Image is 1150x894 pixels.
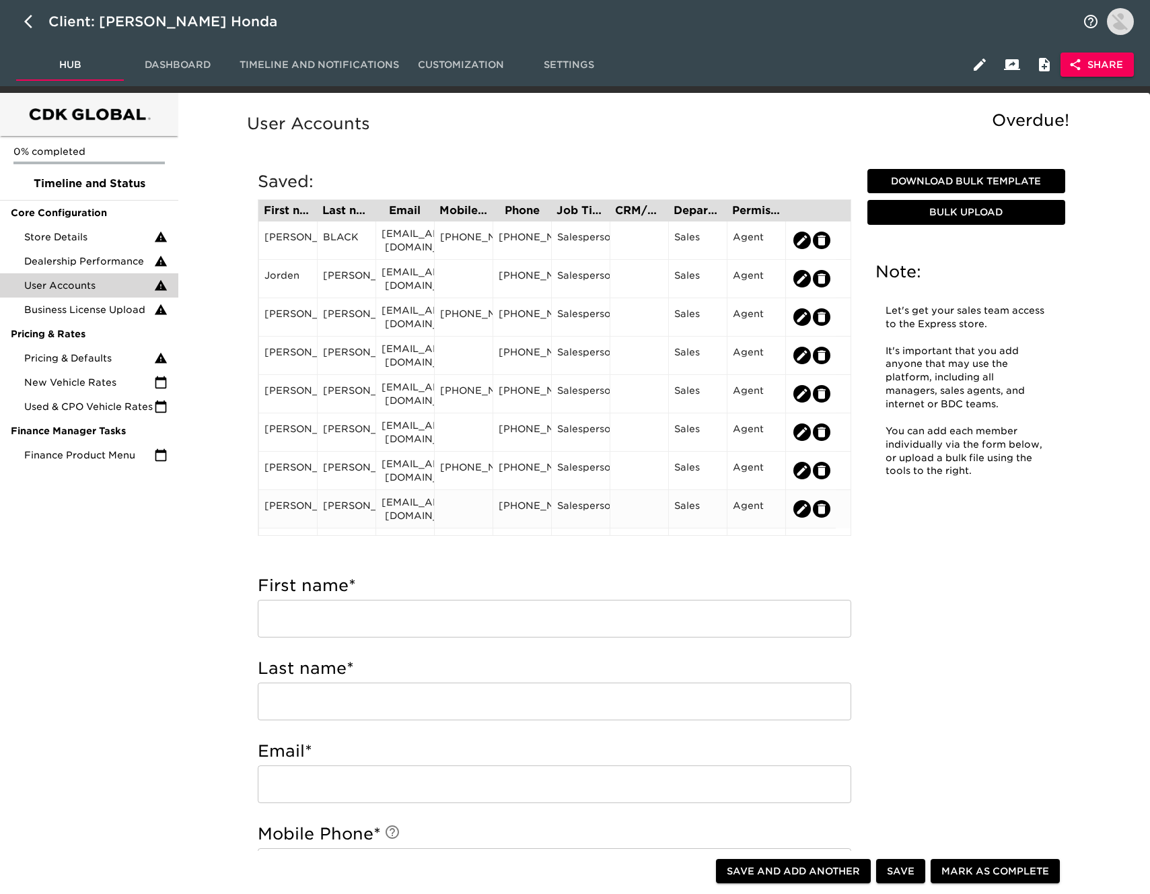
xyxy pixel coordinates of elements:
button: Client View [996,48,1028,81]
span: Finance Manager Tasks [11,424,168,438]
div: [EMAIL_ADDRESS][DOMAIN_NAME] [382,342,429,369]
div: [PERSON_NAME] [264,499,312,519]
span: Pricing & Defaults [24,351,154,365]
button: edit [813,308,830,326]
div: Client: [PERSON_NAME] Honda [48,11,296,32]
div: Jorden [264,269,312,289]
div: [PHONE_NUMBER] [499,499,546,519]
button: Save and Add Another [716,859,871,884]
div: Sales [674,230,721,250]
button: edit [793,232,811,249]
div: [PHONE_NUMBER] [499,307,546,327]
div: [EMAIL_ADDRESS][DOMAIN_NAME] [382,495,429,522]
div: Phone [498,205,546,216]
span: Save and Add Another [727,863,860,880]
div: Sales [674,269,721,289]
div: Salesperson [557,269,604,289]
div: Agent [733,269,780,289]
div: Salesperson [557,345,604,366]
div: [EMAIL_ADDRESS][DOMAIN_NAME] [382,419,429,446]
div: Email [381,205,429,216]
span: Save [887,863,914,880]
div: Sales [674,345,721,366]
button: Bulk Upload [867,200,1065,225]
span: Settings [523,57,614,73]
img: Profile [1107,8,1134,35]
div: [PHONE_NUMBER] [440,384,487,404]
div: [PERSON_NAME] [264,422,312,442]
div: Job Title [556,205,604,216]
div: Sales [674,499,721,519]
div: Agent [733,384,780,404]
div: Last name [322,205,370,216]
button: edit [813,347,830,364]
span: Pricing & Rates [11,327,168,341]
div: [PERSON_NAME] [264,345,312,366]
div: [PERSON_NAME] [323,345,370,366]
div: Sales [674,384,721,404]
button: edit [813,270,830,287]
div: Salesperson [557,307,604,327]
span: Finance Product Menu [24,448,154,462]
div: [PHONE_NUMBER] [499,230,546,250]
button: edit [793,500,811,518]
button: edit [793,347,811,364]
div: [PERSON_NAME] [323,269,370,289]
button: Edit Hub [964,48,996,81]
div: [EMAIL_ADDRESS][DOMAIN_NAME] [382,304,429,331]
div: Salesperson [557,499,604,519]
span: Download Bulk Template [873,173,1060,190]
div: [PERSON_NAME] [323,384,370,404]
div: [PHONE_NUMBER] [499,345,546,366]
p: Let's get your sales team access to the Express store. [886,304,1047,331]
div: [PERSON_NAME] [264,384,312,404]
span: Timeline and Notifications [240,57,399,73]
button: Mark as Complete [931,859,1060,884]
h5: Saved: [258,171,851,193]
button: edit [813,500,830,518]
button: edit [793,462,811,479]
div: [PHONE_NUMBER] [499,269,546,289]
span: Used & CPO Vehicle Rates [24,400,154,413]
div: Agent [733,345,780,366]
span: Bulk Upload [873,204,1060,221]
div: [EMAIL_ADDRESS][DOMAIN_NAME] [382,265,429,292]
div: [EMAIL_ADDRESS][DOMAIN_NAME] [382,534,429,561]
div: Agent [733,307,780,327]
input: Example: 123-456-7890 [258,848,851,886]
div: [PERSON_NAME] [264,307,312,327]
span: Mark as Complete [941,863,1049,880]
span: Timeline and Status [11,176,168,192]
button: edit [793,423,811,441]
button: edit [813,232,830,249]
span: Hub [24,57,116,73]
button: edit [793,308,811,326]
div: Salesperson [557,422,604,442]
div: [EMAIL_ADDRESS][DOMAIN_NAME] [382,227,429,254]
div: Salesperson [557,384,604,404]
button: Save [876,859,925,884]
div: [PHONE_NUMBER] [440,307,487,327]
div: BLACK [323,230,370,250]
div: Agent [733,499,780,519]
span: Dashboard [132,57,223,73]
button: edit [793,270,811,287]
div: Mobile Phone [439,205,487,216]
button: Share [1061,53,1134,77]
div: [PERSON_NAME] [323,307,370,327]
div: [PERSON_NAME] [264,230,312,250]
button: Download Bulk Template [867,169,1065,194]
div: [PERSON_NAME] [323,460,370,481]
div: [PERSON_NAME] [323,422,370,442]
h5: Note: [875,261,1057,283]
span: User Accounts [24,279,154,292]
span: Share [1071,57,1123,73]
div: [PHONE_NUMBER] [499,460,546,481]
h5: Last name [258,658,851,679]
h5: User Accounts [247,113,1076,135]
div: Sales [674,422,721,442]
button: notifications [1075,5,1107,38]
button: edit [813,423,830,441]
div: [PERSON_NAME] [264,460,312,481]
div: Salesperson [557,230,604,250]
